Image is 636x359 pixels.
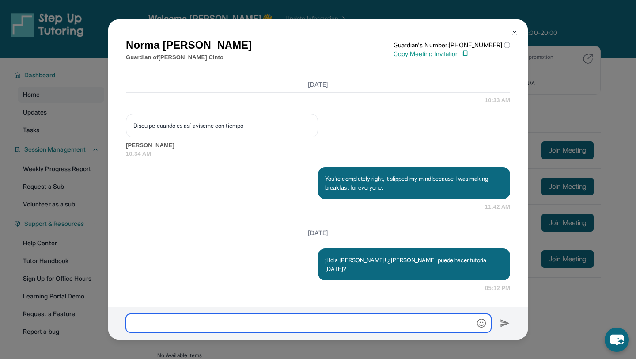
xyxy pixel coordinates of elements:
img: Copy Icon [461,50,469,58]
h3: [DATE] [126,229,510,237]
img: Close Icon [511,29,518,36]
p: Disculpe cuando es así avíseme con tiempo [133,121,310,130]
span: 10:33 AM [485,96,510,105]
span: 10:34 AM [126,149,510,158]
img: Send icon [500,318,510,328]
p: ¡Hola [PERSON_NAME]! ¿[PERSON_NAME] puede hacer tutoría [DATE]? [325,256,503,273]
p: Guardian of [PERSON_NAME] Cinto [126,53,252,62]
span: 05:12 PM [485,284,510,293]
span: [PERSON_NAME] [126,141,510,150]
button: chat-button [605,328,629,352]
img: Emoji [477,319,486,328]
span: 11:42 AM [485,202,510,211]
h1: Norma [PERSON_NAME] [126,37,252,53]
p: Copy Meeting Invitation [394,50,510,58]
span: ⓘ [504,41,510,50]
p: You're completely right, it slipped my mind because I was making breakfast for everyone. [325,174,503,192]
h3: [DATE] [126,80,510,89]
p: Guardian's Number: [PHONE_NUMBER] [394,41,510,50]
